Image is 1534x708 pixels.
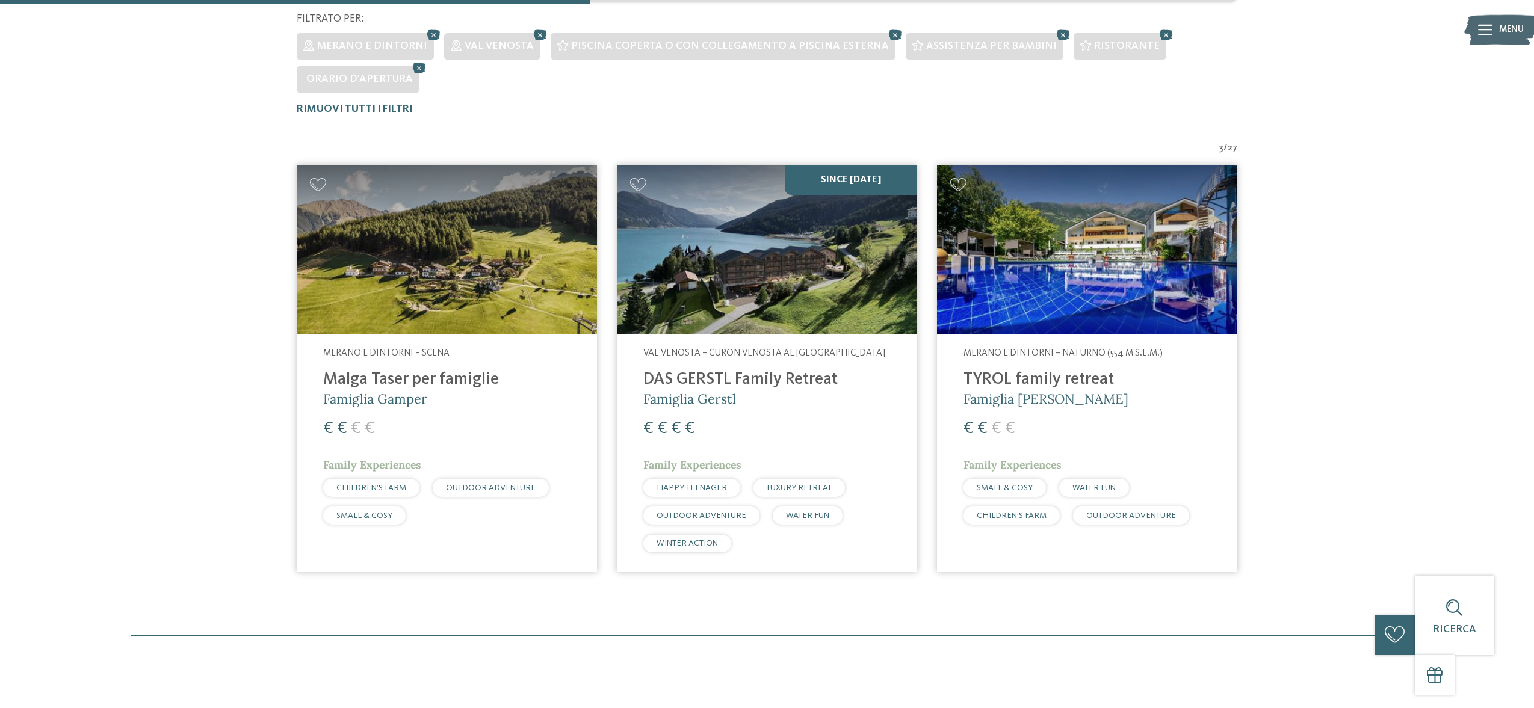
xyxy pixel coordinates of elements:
span: € [991,420,1001,437]
span: € [657,420,667,437]
span: Famiglia Gerstl [643,390,736,407]
span: Assistenza per bambini [926,41,1057,51]
span: Merano e dintorni – Naturno (554 m s.l.m.) [963,348,1163,358]
span: 27 [1228,142,1237,155]
span: CHILDREN’S FARM [336,484,406,492]
span: WATER FUN [1072,484,1116,492]
h4: Malga Taser per famiglie [323,370,571,390]
img: Familien Wellness Residence Tyrol **** [937,165,1237,334]
span: Ricerca [1433,624,1476,635]
span: Merano e dintorni [317,41,427,51]
span: WINTER ACTION [657,539,718,547]
span: / [1223,142,1228,155]
a: Cercate un hotel per famiglie? Qui troverete solo i migliori! SINCE [DATE] Val Venosta – Curon Ve... [617,165,917,572]
span: Val Venosta – Curon Venosta al [GEOGRAPHIC_DATA] [643,348,885,358]
span: Famiglia [PERSON_NAME] [963,390,1128,407]
span: € [337,420,347,437]
span: € [977,420,988,437]
span: WATER FUN [786,511,829,520]
span: OUTDOOR ADVENTURE [1086,511,1176,520]
span: Ristorante [1094,41,1160,51]
a: Cercate un hotel per famiglie? Qui troverete solo i migliori! Merano e dintorni – Scena Malga Tas... [297,165,597,572]
span: CHILDREN’S FARM [977,511,1047,520]
span: HAPPY TEENAGER [657,484,727,492]
span: Family Experiences [963,458,1062,472]
span: € [365,420,375,437]
img: Cercate un hotel per famiglie? Qui troverete solo i migliori! [297,165,597,334]
span: Orario d'apertura [306,74,413,84]
span: € [671,420,681,437]
span: Piscina coperta o con collegamento a piscina esterna [571,41,889,51]
span: SMALL & COSY [336,511,392,520]
a: Cercate un hotel per famiglie? Qui troverete solo i migliori! Merano e dintorni – Naturno (554 m ... [937,165,1237,572]
h4: TYROL family retreat [963,370,1211,390]
span: 3 [1219,142,1223,155]
span: € [323,420,333,437]
h4: DAS GERSTL Family Retreat [643,370,891,390]
span: € [1005,420,1015,437]
span: € [351,420,361,437]
span: € [963,420,974,437]
span: Rimuovi tutti i filtri [297,104,413,114]
span: Filtrato per: [297,14,363,24]
span: Family Experiences [643,458,741,472]
span: Famiglia Gamper [323,390,427,407]
span: Val Venosta [465,41,534,51]
span: € [643,420,654,437]
span: € [685,420,695,437]
img: Cercate un hotel per famiglie? Qui troverete solo i migliori! [617,165,917,334]
span: OUTDOOR ADVENTURE [657,511,746,520]
span: Family Experiences [323,458,421,472]
span: Merano e dintorni – Scena [323,348,450,358]
span: SMALL & COSY [977,484,1033,492]
span: OUTDOOR ADVENTURE [446,484,536,492]
span: LUXURY RETREAT [767,484,832,492]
